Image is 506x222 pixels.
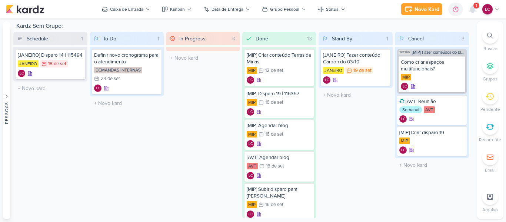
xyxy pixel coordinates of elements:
[247,52,312,65] div: [MIP] Criar conteúdo Terras de Minas
[247,108,254,116] div: Criador(a): Laís Costa
[459,35,467,43] div: 3
[323,52,388,65] div: [JANEIRO] Fazer conteúdo Carbon do 03/10
[399,137,410,144] div: MIP
[247,154,312,161] div: [AVT] Agendar blog
[323,76,330,84] div: Laís Costa
[399,146,407,154] div: Criador(a): Laís Costa
[323,67,344,74] div: JANEIRO
[249,142,253,146] p: LC
[91,98,162,109] input: + Novo kard
[401,3,442,15] button: Novo Kard
[401,83,408,90] div: Criador(a): Laís Costa
[265,202,283,207] div: 16 de set
[18,70,25,77] div: Laís Costa
[6,5,44,14] img: kardz.app
[483,76,497,82] p: Grupos
[247,76,254,84] div: Laís Costa
[399,146,407,154] div: Laís Costa
[247,99,257,106] div: MIP
[48,62,66,66] div: 18 de set
[383,35,391,43] div: 1
[247,201,257,208] div: MIP
[247,90,312,97] div: [MIP] Disparo 19 | 116357
[96,87,100,90] p: LC
[167,53,239,63] input: + Novo kard
[399,115,407,123] div: Laís Costa
[94,67,142,73] div: DEMANDAS INTERNAS
[13,21,474,32] div: Kardz Sem Grupo:
[15,83,86,94] input: + Novo kard
[247,122,312,129] div: [MIP] Agendar blog
[154,35,162,43] div: 1
[247,140,254,148] div: Laís Costa
[265,100,283,105] div: 16 de set
[399,129,465,136] div: [MIP] Criar disparo 19
[424,106,435,113] div: AVT
[399,50,410,54] span: SK1369
[304,35,315,43] div: 13
[482,206,498,213] p: Arquivo
[249,110,253,114] p: LC
[320,90,391,100] input: + Novo kard
[247,211,254,218] div: Laís Costa
[396,160,467,170] input: + Novo kard
[3,102,10,124] div: Pessoas
[247,172,254,179] div: Laís Costa
[415,6,439,13] div: Novo Kard
[249,213,253,216] p: LC
[479,136,501,143] p: Recorrente
[247,172,254,179] div: Criador(a): Laís Costa
[483,45,497,52] p: Buscar
[485,6,490,13] p: LC
[480,106,500,113] p: Pendente
[399,106,422,113] div: Semanal
[401,59,463,72] div: Como criar espaços multifuncionais?
[485,167,496,173] p: Email
[412,50,465,54] span: [MIP] Fazer conteúdos do blog de MIP (Setembro e Outubro)
[247,186,312,199] div: [MIP] Subir disparo para Diego
[265,132,283,137] div: 16 de set
[399,115,407,123] div: Criador(a): Laís Costa
[399,98,465,105] div: [AVT] Reunião
[323,76,330,84] div: Criador(a): Laís Costa
[94,52,159,65] div: Definir novo cronograma para o atendimento
[18,52,83,59] div: [JANEIRO] Disparo 14 | 115494
[247,76,254,84] div: Criador(a): Laís Costa
[476,3,477,9] span: 1
[247,140,254,148] div: Criador(a): Laís Costa
[477,27,503,52] li: Ctrl + F
[325,79,329,82] p: LC
[94,85,101,92] div: Criador(a): Laís Costa
[229,35,239,43] div: 0
[94,85,101,92] div: Laís Costa
[20,72,24,76] p: LC
[247,211,254,218] div: Criador(a): Laís Costa
[353,68,372,73] div: 19 de set
[101,76,120,81] div: 24 de set
[482,4,493,14] div: Laís Costa
[247,131,257,137] div: MIP
[403,85,407,89] p: LC
[247,67,257,74] div: MIP
[18,70,25,77] div: Criador(a): Laís Costa
[18,60,39,67] div: JANEIRO
[401,74,411,80] div: MIP
[249,79,253,82] p: LC
[247,163,258,169] div: AVT
[401,83,408,90] div: Laís Costa
[247,108,254,116] div: Laís Costa
[78,35,86,43] div: 1
[3,21,10,219] button: Pessoas
[401,117,405,121] p: LC
[249,174,253,178] p: LC
[401,149,405,152] p: LC
[266,164,284,169] div: 16 de set
[265,68,283,73] div: 12 de set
